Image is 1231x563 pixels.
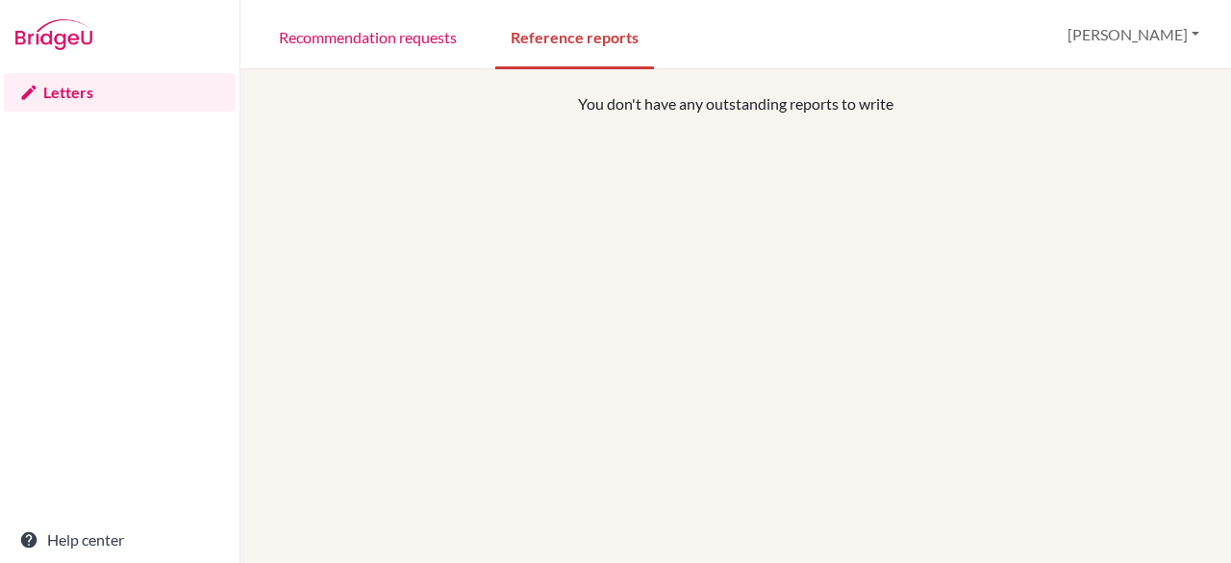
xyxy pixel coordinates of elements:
img: Bridge-U [15,19,92,50]
a: Recommendation requests [264,3,472,69]
p: You don't have any outstanding reports to write [357,92,1115,115]
button: [PERSON_NAME] [1059,16,1208,53]
a: Reference reports [495,3,654,69]
a: Letters [4,73,236,112]
a: Help center [4,521,236,559]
